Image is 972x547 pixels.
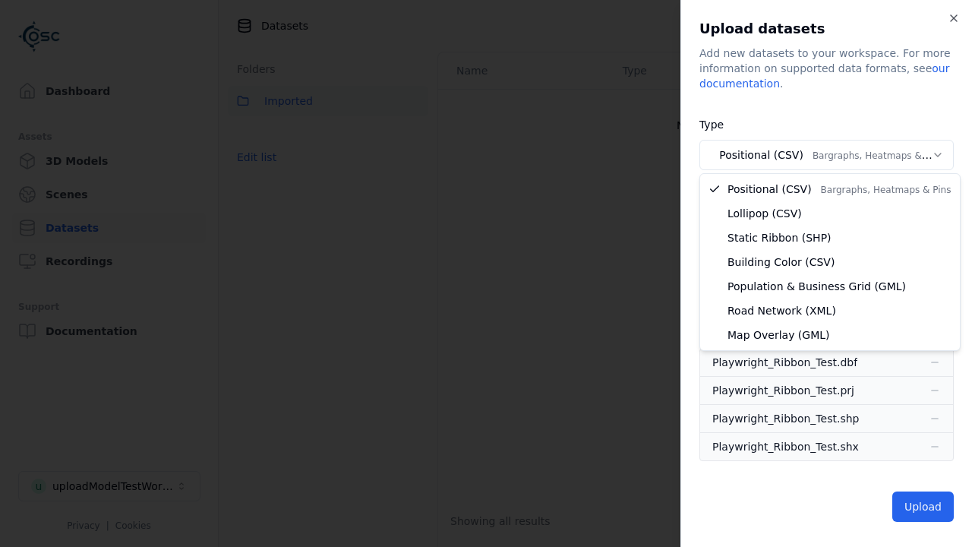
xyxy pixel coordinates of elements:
span: Population & Business Grid (GML) [727,279,906,294]
span: Road Network (XML) [727,303,836,318]
span: Lollipop (CSV) [727,206,802,221]
span: Positional (CSV) [727,182,951,197]
span: Static Ribbon (SHP) [727,230,832,245]
span: Building Color (CSV) [727,255,835,270]
span: Map Overlay (GML) [727,327,830,343]
span: Bargraphs, Heatmaps & Pins [821,185,951,195]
